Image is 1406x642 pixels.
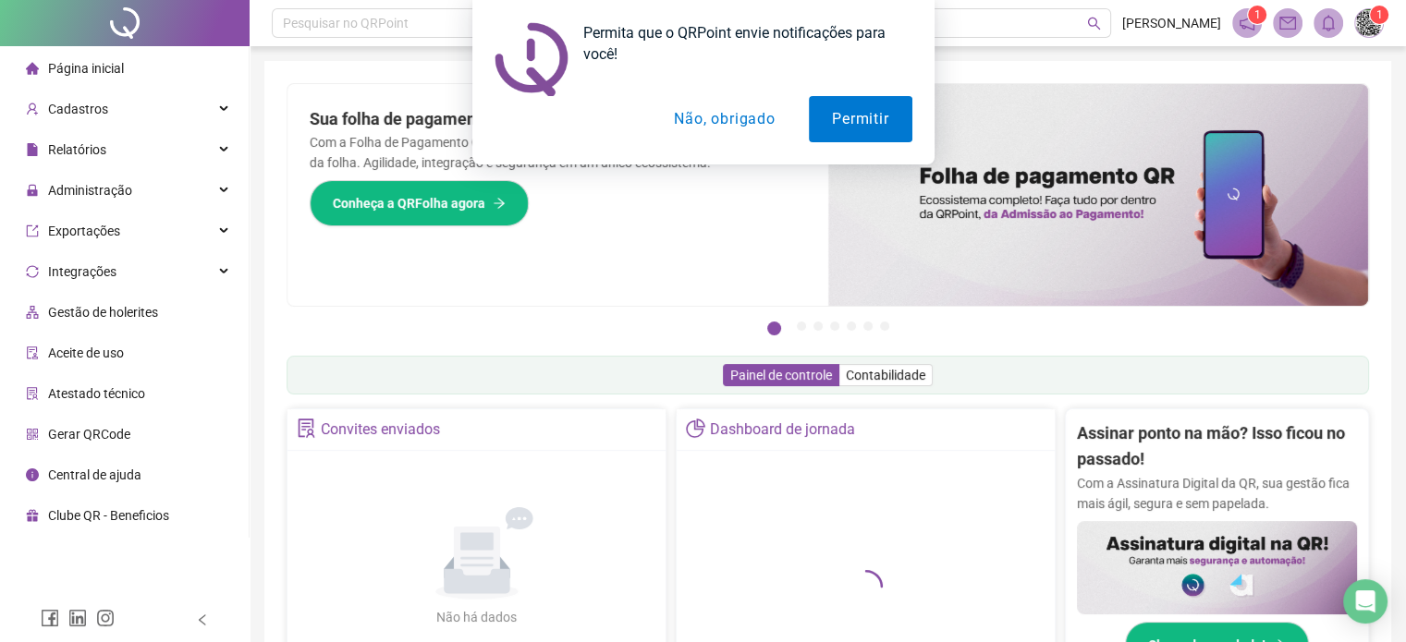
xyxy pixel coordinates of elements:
button: 2 [797,321,806,331]
span: apartment [26,306,39,319]
div: Open Intercom Messenger [1343,579,1388,624]
button: Conheça a QRFolha agora [310,180,529,226]
span: Conheça a QRFolha agora [333,193,485,213]
span: audit [26,346,39,359]
span: linkedin [68,609,87,627]
h2: Assinar ponto na mão? Isso ficou no passado! [1077,420,1357,473]
span: Painel de controle [730,368,832,382]
span: lock [26,184,39,197]
div: Dashboard de jornada [710,414,855,445]
span: Integrações [48,264,116,279]
span: Atestado técnico [48,386,145,401]
button: 3 [813,321,823,331]
span: pie-chart [686,418,705,438]
div: Não há dados [392,607,562,627]
span: gift [26,509,39,522]
span: facebook [41,609,59,627]
span: Administração [48,183,132,198]
span: Gerar QRCode [48,427,130,442]
span: Central de ajuda [48,467,141,482]
span: instagram [96,609,115,627]
span: solution [297,418,316,438]
span: Gestão de holerites [48,305,158,320]
button: 5 [847,321,856,331]
span: Exportações [48,224,120,238]
button: Não, obrigado [651,96,798,142]
button: 6 [863,321,873,331]
button: 7 [880,321,889,331]
button: 4 [830,321,839,331]
span: qrcode [26,428,39,441]
img: banner%2F8d14a306-6205-4263-8e5b-06e9a85ad873.png [828,84,1369,306]
p: Com a Assinatura Digital da QR, sua gestão fica mais ágil, segura e sem papelada. [1077,473,1357,514]
span: export [26,224,39,237]
span: Contabilidade [846,368,925,382]
button: Permitir [809,96,911,142]
span: Clube QR - Beneficios [48,508,169,523]
span: solution [26,387,39,400]
span: Aceite de uso [48,345,124,360]
span: info-circle [26,468,39,481]
span: arrow-right [493,197,506,210]
button: 1 [767,321,781,335]
span: left [196,613,209,626]
div: Convites enviados [321,414,440,445]
img: notification icon [495,22,569,96]
img: banner%2F02c71560-61a6-44d4-94b9-c8ab97240462.png [1077,521,1357,614]
span: loading [842,563,889,610]
span: sync [26,265,39,278]
div: Permita que o QRPoint envie notificações para você! [569,22,912,65]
